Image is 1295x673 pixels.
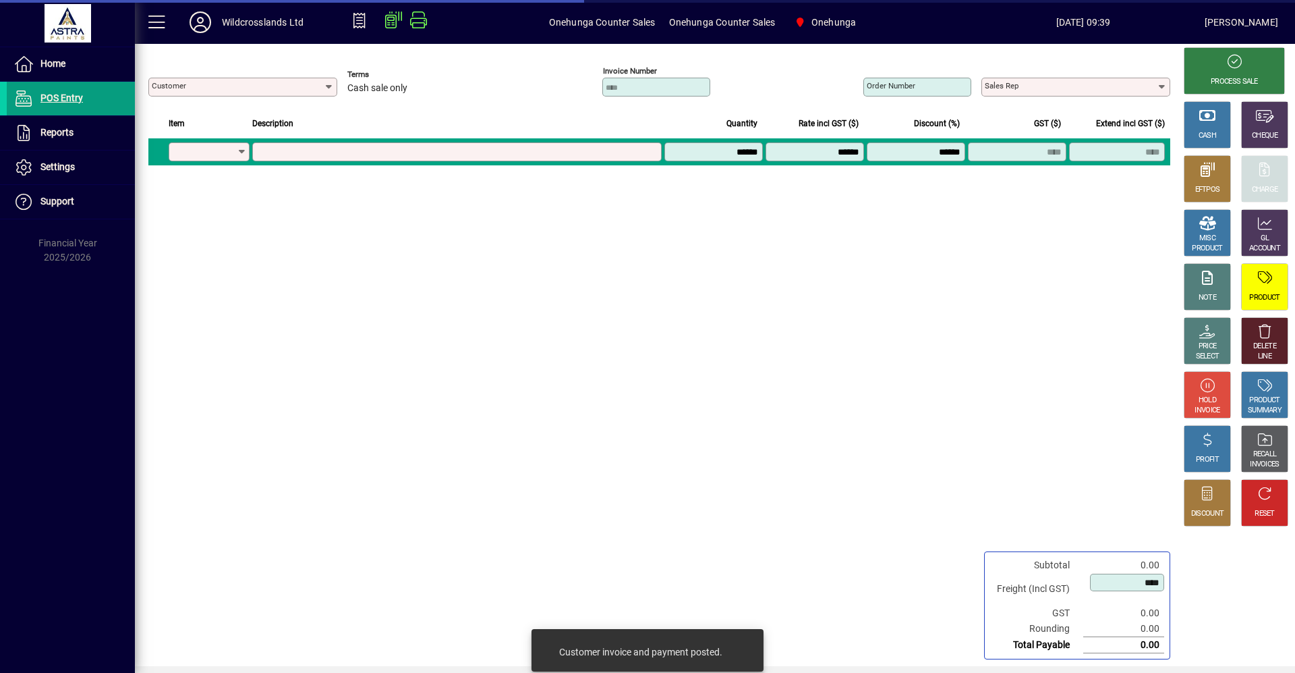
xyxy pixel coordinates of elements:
[1083,621,1164,637] td: 0.00
[867,81,915,90] mat-label: Order number
[1096,116,1165,131] span: Extend incl GST ($)
[1249,396,1279,406] div: PRODUCT
[40,127,74,138] span: Reports
[559,645,722,659] div: Customer invoice and payment posted.
[1199,342,1217,352] div: PRICE
[1253,450,1277,460] div: RECALL
[152,81,186,90] mat-label: Customer
[962,11,1204,33] span: [DATE] 09:39
[40,58,65,69] span: Home
[179,10,222,34] button: Profile
[347,70,428,79] span: Terms
[990,605,1083,621] td: GST
[788,10,861,34] span: Onehunga
[1253,342,1276,352] div: DELETE
[1083,605,1164,621] td: 0.00
[40,196,74,207] span: Support
[1196,455,1219,465] div: PROFIT
[1196,352,1219,362] div: SELECT
[990,573,1083,605] td: Freight (Incl GST)
[1195,406,1219,416] div: INVOICE
[7,116,135,150] a: Reports
[40,161,75,172] span: Settings
[169,116,185,131] span: Item
[990,637,1083,653] td: Total Payable
[1083,637,1164,653] td: 0.00
[1249,244,1280,254] div: ACCOUNT
[1034,116,1061,131] span: GST ($)
[7,185,135,219] a: Support
[1258,352,1271,362] div: LINE
[990,558,1083,573] td: Subtotal
[1199,396,1216,406] div: HOLD
[1195,185,1220,195] div: EFTPOS
[669,11,776,33] span: Onehunga Counter Sales
[811,11,856,33] span: Onehunga
[1255,509,1275,519] div: RESET
[726,116,757,131] span: Quantity
[252,116,293,131] span: Description
[1252,185,1278,195] div: CHARGE
[40,92,83,103] span: POS Entry
[222,11,304,33] div: Wildcrosslands Ltd
[985,81,1018,90] mat-label: Sales rep
[1205,11,1278,33] div: [PERSON_NAME]
[1248,406,1282,416] div: SUMMARY
[1199,131,1216,141] div: CASH
[1083,558,1164,573] td: 0.00
[1191,509,1224,519] div: DISCOUNT
[1199,293,1216,303] div: NOTE
[7,151,135,184] a: Settings
[603,66,657,76] mat-label: Invoice number
[347,83,407,94] span: Cash sale only
[1192,244,1222,254] div: PRODUCT
[1211,77,1258,87] div: PROCESS SALE
[914,116,960,131] span: Discount (%)
[549,11,656,33] span: Onehunga Counter Sales
[1199,234,1215,244] div: MISC
[1250,460,1279,470] div: INVOICES
[1249,293,1279,303] div: PRODUCT
[1261,234,1269,244] div: GL
[990,621,1083,637] td: Rounding
[799,116,859,131] span: Rate incl GST ($)
[1252,131,1277,141] div: CHEQUE
[7,47,135,81] a: Home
